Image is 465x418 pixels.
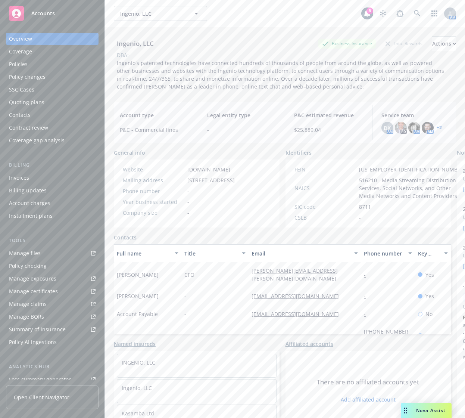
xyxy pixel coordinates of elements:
div: Email [252,250,350,257]
div: Phone number [364,250,403,257]
span: Legal entity type [207,111,276,119]
a: [EMAIL_ADDRESS][DOMAIN_NAME] [252,292,345,300]
span: [PERSON_NAME] [117,332,159,340]
a: +2 [437,126,442,130]
button: Key contact [415,244,451,262]
a: [PERSON_NAME][EMAIL_ADDRESS][PERSON_NAME][DOMAIN_NAME] [252,267,342,282]
a: Affiliated accounts [285,340,333,348]
div: Title [184,250,238,257]
div: Coverage [9,46,32,58]
div: Billing [6,161,99,169]
div: Website [123,165,184,173]
a: Policy changes [6,71,99,83]
div: Overview [9,33,32,45]
a: Policy checking [6,260,99,272]
span: Account type [120,111,189,119]
div: Analytics hub [6,363,99,371]
a: Ingenio, LLC [122,384,152,391]
span: DK [384,124,391,132]
span: - [187,198,189,206]
div: 8 [366,7,373,14]
div: FEIN [294,165,356,173]
a: Contacts [114,233,137,241]
img: photo [395,122,407,134]
span: CFO [184,271,194,279]
a: Manage exposures [6,273,99,285]
span: Ingenio's patented technologies have connected hundreds of thousands of people from around the gl... [117,59,446,90]
img: photo [422,122,434,134]
div: Business Insurance [318,39,376,48]
a: Report a Bug [393,6,408,21]
span: 8711 [359,203,371,211]
div: Ingenio, LLC [114,39,157,49]
span: P&C - Commercial lines [120,126,189,134]
a: Manage files [6,247,99,259]
span: - [187,187,189,195]
img: photo [408,122,420,134]
a: Switch app [427,6,442,21]
a: Quoting plans [6,96,99,108]
span: [PERSON_NAME] [117,271,159,279]
a: Add affiliated account [341,396,396,403]
div: Policies [9,58,28,70]
div: Account charges [9,197,50,209]
div: NAICS [294,184,356,192]
span: $25,889.04 [294,126,363,134]
a: Policies [6,58,99,70]
div: Policy checking [9,260,47,272]
div: Loss summary generator [9,374,71,386]
span: P&C estimated revenue [294,111,363,119]
a: - [364,310,372,318]
div: Key contact [418,250,440,257]
div: Year business started [123,198,184,206]
div: SIC code [294,203,356,211]
a: Loss summary generator [6,374,99,386]
span: - [184,310,186,318]
div: Policy AI ingestions [9,336,57,348]
span: There are no affiliated accounts yet [317,378,419,387]
a: Manage BORs [6,311,99,323]
a: Installment plans [6,210,99,222]
a: Coverage [6,46,99,58]
span: Account Payable [117,310,158,318]
span: General info [114,149,145,157]
a: Policy AI ingestions [6,336,99,348]
span: - [187,209,189,217]
a: Coverage gap analysis [6,134,99,146]
button: Full name [114,244,181,262]
button: Actions [432,36,456,51]
div: Full name [117,250,170,257]
a: INGENIO, LLC [122,359,155,366]
span: [PERSON_NAME] [117,292,159,300]
a: Contacts [6,109,99,121]
a: - [364,271,372,278]
span: No [425,332,433,340]
span: [STREET_ADDRESS] [187,176,235,184]
button: Phone number [361,244,415,262]
a: Invoices [6,172,99,184]
button: Email [249,244,361,262]
a: Account charges [6,197,99,209]
a: Summary of insurance [6,323,99,335]
a: - [364,292,372,300]
span: Accounts [31,10,55,16]
span: Sr Manager, HR [184,332,224,340]
span: Service team [381,111,450,119]
a: Named insureds [114,340,156,348]
div: DBA: - [117,51,131,59]
div: Manage files [9,247,41,259]
div: Company size [123,209,184,217]
div: CSLB [294,214,356,222]
span: Open Client Navigator [14,393,69,401]
div: Invoices [9,172,29,184]
span: Identifiers [285,149,312,157]
div: Summary of insurance [9,323,66,335]
button: Title [181,244,249,262]
span: No [425,310,433,318]
div: Manage certificates [9,285,58,297]
div: Installment plans [9,210,53,222]
a: Kasamba Ltd [122,410,154,417]
div: Manage BORs [9,311,44,323]
button: Ingenio, LLC [114,6,207,21]
div: Quoting plans [9,96,44,108]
